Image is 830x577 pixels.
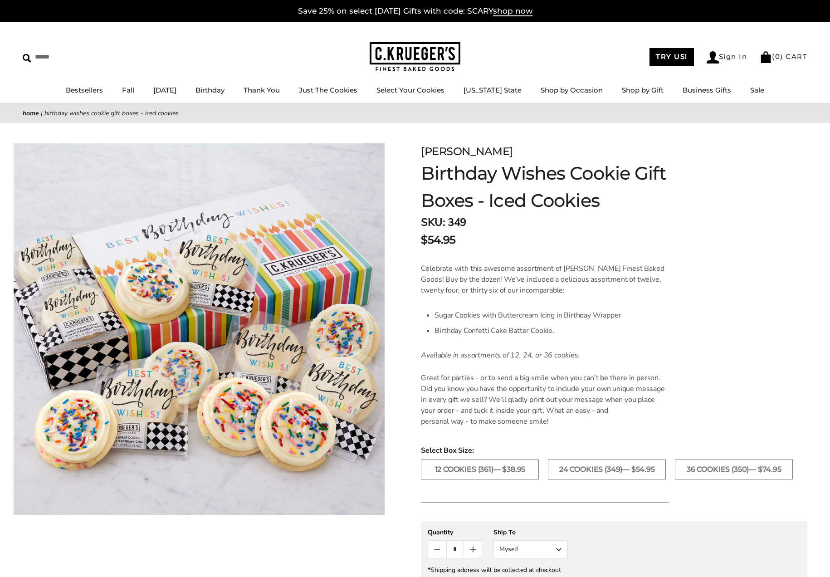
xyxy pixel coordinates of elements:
img: Account [707,51,719,64]
img: C.KRUEGER'S [370,42,460,72]
a: (0) CART [760,52,807,61]
div: *Shipping address will be collected at checkout [428,566,801,574]
a: [DATE] [153,86,176,94]
span: Select Box Size: [421,445,807,456]
img: Bag [760,51,772,63]
label: 12 Cookies (361)— $38.95 [421,460,539,479]
p: Celebrate with this awesome assortment of [PERSON_NAME] Finest Baked Goods! Buy by the dozen! We’... [421,263,669,296]
strong: SKU: [421,215,445,230]
p: Great for parties - or to send a big smile when you can’t be there in person. Did you know you ha... [421,372,669,427]
div: [PERSON_NAME] [421,143,710,160]
a: Bestsellers [66,86,103,94]
button: Myself [493,540,568,558]
img: Search [23,54,31,63]
button: Count minus [428,541,446,558]
span: 349 [448,215,466,230]
nav: breadcrumbs [23,108,807,118]
a: Home [23,109,39,117]
a: Shop by Gift [622,86,664,94]
h1: Birthday Wishes Cookie Gift Boxes - Iced Cookies [421,160,710,214]
span: Birthday Wishes Cookie Gift Boxes - Iced Cookies [44,109,179,117]
em: Available in assortments of 12, 24, or 36 cookies. [421,350,580,360]
a: Select Your Cookies [376,86,444,94]
a: TRY US! [649,48,694,66]
a: Fall [122,86,134,94]
span: $54.95 [421,232,455,248]
a: Sign In [707,51,747,64]
span: shop now [493,6,532,16]
li: Birthday Confetti Cake Batter Cookie. [435,323,669,338]
div: Quantity [428,528,482,537]
a: [US_STATE] State [464,86,522,94]
li: Sugar Cookies with Buttercream Icing in Birthday Wrapper [435,308,669,323]
button: Count plus [464,541,482,558]
span: | [41,109,43,117]
div: Ship To [493,528,568,537]
img: Birthday Wishes Cookie Gift Boxes - Iced Cookies [14,143,385,514]
a: Shop by Occasion [541,86,603,94]
a: Thank You [244,86,280,94]
input: Search [23,50,131,64]
label: 36 Cookies (350)— $74.95 [675,460,793,479]
label: 24 Cookies (349)— $54.95 [548,460,666,479]
a: Just The Cookies [299,86,357,94]
a: Save 25% on select [DATE] Gifts with code: SCARYshop now [298,6,532,16]
a: Birthday [195,86,225,94]
span: 0 [775,52,781,61]
a: Sale [750,86,764,94]
a: Business Gifts [683,86,731,94]
input: Quantity [446,541,464,558]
